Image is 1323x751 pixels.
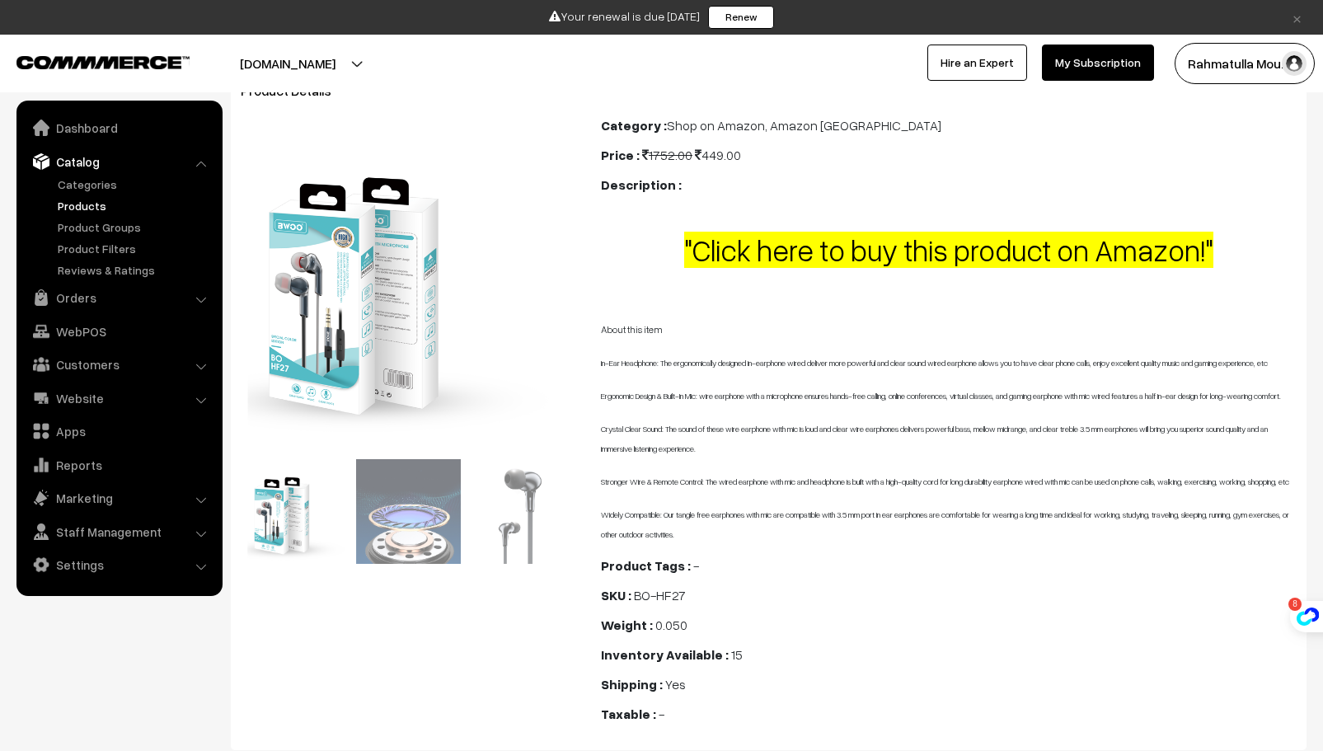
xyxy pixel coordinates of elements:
[684,248,1213,265] a: "Click here to buy this product on Amazon!"
[21,517,217,547] a: Staff Management
[655,617,687,633] span: 0.050
[684,232,1213,268] span: "Click here to buy this product on Amazon!"
[601,646,729,663] b: Inventory Available :
[601,476,1289,486] span: Stronger Wire & Remote Control: The wired earphone with mic and headphone is built with a high-qu...
[21,147,217,176] a: Catalog
[54,261,217,279] a: Reviews & Ratings
[601,147,640,163] b: Price :
[665,676,686,692] span: Yes
[21,283,217,312] a: Orders
[21,416,217,446] a: Apps
[247,122,570,444] img: 16919276408300HF27-WL-3.png
[708,6,774,29] a: Renew
[54,218,217,236] a: Product Groups
[601,706,656,722] b: Taxable :
[1175,43,1315,84] button: Rahmatulla Mou…
[21,350,217,379] a: Customers
[21,317,217,346] a: WebPOS
[731,646,743,663] span: 15
[1042,45,1154,81] a: My Subscription
[54,197,217,214] a: Products
[465,459,570,564] img: 16919276432509HF27-WL-6.jpg
[693,557,699,574] span: -
[1282,51,1307,76] img: user
[182,43,393,84] button: [DOMAIN_NAME]
[21,550,217,580] a: Settings
[16,56,190,68] img: COMMMERCE
[6,6,1317,29] div: Your renewal is due [DATE]
[601,176,682,193] b: Description :
[601,117,667,134] b: Category :
[21,383,217,413] a: Website
[16,51,161,71] a: COMMMERCE
[634,587,686,603] span: BO-HF27
[54,176,217,193] a: Categories
[601,323,663,336] span: About this item
[1286,7,1308,27] a: ×
[21,113,217,143] a: Dashboard
[601,509,1289,539] span: Widely Compatible: Our tangle free earphones with mic are compatible with 3.5 mm port in ear earp...
[356,459,461,564] img: 16919276429669HF27-WL-5.jpg
[21,483,217,513] a: Marketing
[601,358,1268,368] span: In-Ear Headphone: The ergonomically designed in-earphone wired deliver more powerful and clear so...
[601,115,1297,135] div: Shop on Amazon, Amazon [GEOGRAPHIC_DATA]
[601,391,1281,401] span: Ergonomic Design & Built-In Mic: wire earphone with a microphone ensures hands-free calling, onli...
[601,557,691,574] b: Product Tags :
[247,459,352,564] img: 16919276408300HF27-WL-3.png
[601,424,1268,453] span: Crystal Clear Sound: The sound of these wire earphone with mic is loud and clear wire earphones d...
[21,450,217,480] a: Reports
[601,587,631,603] b: SKU :
[601,676,663,692] b: Shipping :
[642,147,692,163] span: 1752.00
[927,45,1027,81] a: Hire an Expert
[601,617,653,633] b: Weight :
[54,240,217,257] a: Product Filters
[659,706,664,722] span: -
[601,145,1297,165] div: 449.00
